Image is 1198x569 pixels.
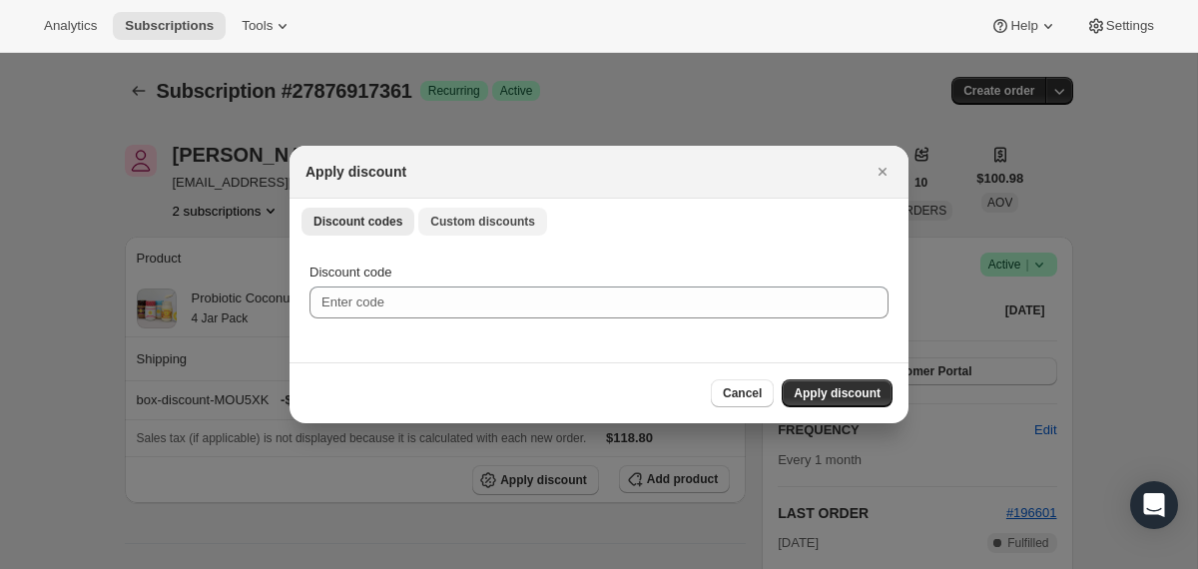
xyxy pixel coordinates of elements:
input: Enter code [309,286,889,318]
h2: Apply discount [305,162,406,182]
button: Cancel [711,379,774,407]
button: Discount codes [301,208,414,236]
button: Analytics [32,12,109,40]
span: Custom discounts [430,214,535,230]
span: Analytics [44,18,97,34]
button: Custom discounts [418,208,547,236]
span: Cancel [723,385,762,401]
span: Discount codes [313,214,402,230]
button: Apply discount [782,379,893,407]
span: Discount code [309,265,391,280]
div: Discount codes [290,243,908,362]
button: Subscriptions [113,12,226,40]
span: Tools [242,18,273,34]
span: Settings [1106,18,1154,34]
button: Settings [1074,12,1166,40]
span: Help [1010,18,1037,34]
span: Subscriptions [125,18,214,34]
button: Close [869,158,897,186]
button: Help [978,12,1069,40]
span: Apply discount [794,385,881,401]
button: Tools [230,12,304,40]
div: Open Intercom Messenger [1130,481,1178,529]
